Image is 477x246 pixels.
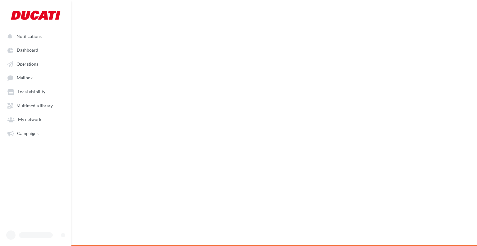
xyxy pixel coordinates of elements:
[16,34,42,39] span: Notifications
[4,100,68,111] a: Multimedia library
[4,128,68,139] a: Campaigns
[4,86,68,97] a: Local visibility
[4,72,68,83] a: Mailbox
[4,30,65,42] button: Notifications
[17,131,39,136] span: Campaigns
[4,114,68,125] a: My network
[18,89,45,95] span: Local visibility
[4,58,68,69] a: Operations
[17,48,38,53] span: Dashboard
[17,75,33,81] span: Mailbox
[16,61,38,67] span: Operations
[16,103,53,108] span: Multimedia library
[4,44,68,55] a: Dashboard
[18,117,41,122] span: My network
